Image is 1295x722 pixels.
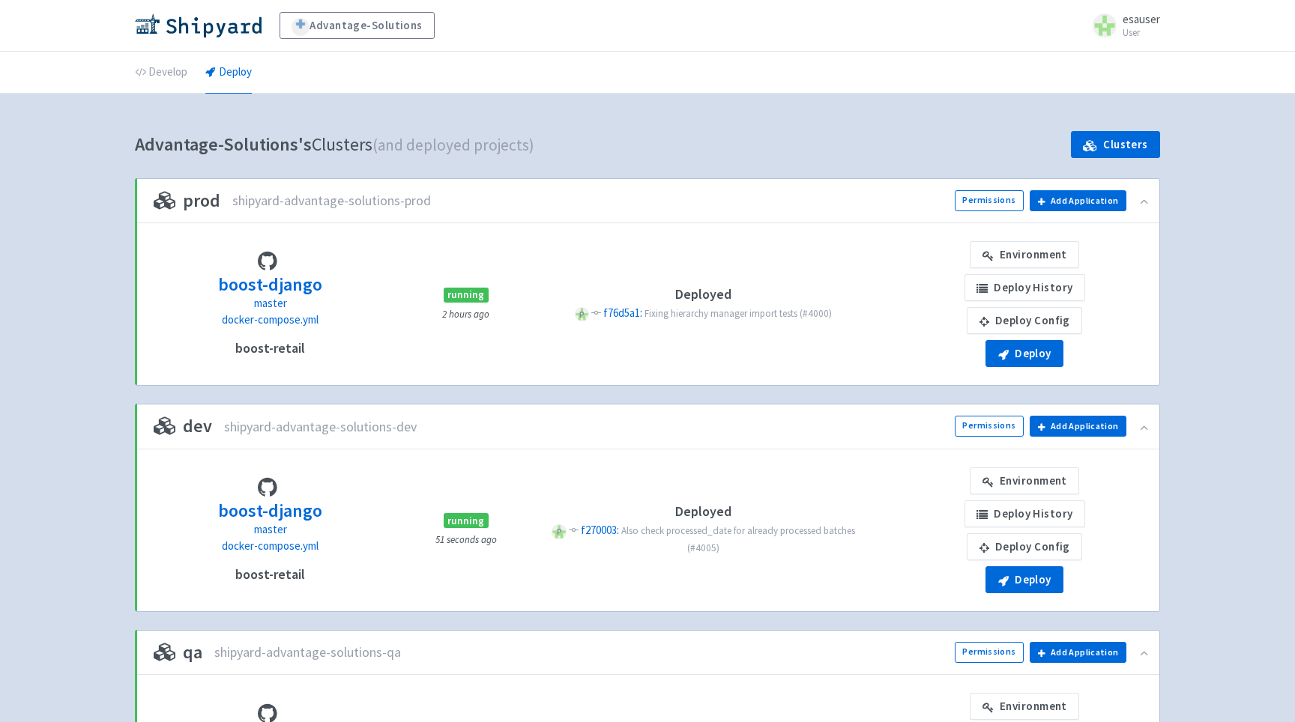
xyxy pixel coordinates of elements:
span: docker-compose.yml [222,539,319,553]
span: shipyard-advantage-solutions-dev [224,419,417,435]
small: User [1123,28,1160,37]
a: Deploy [205,52,252,94]
p: master [218,295,322,312]
h4: boost-retail [235,567,305,582]
h3: prod [154,191,220,210]
a: Deploy Config [967,307,1082,334]
span: docker-compose.yml [222,312,319,327]
span: running [444,513,489,528]
a: Deploy History [965,274,1085,301]
button: Deploy [985,340,1063,367]
button: Add Application [1030,416,1126,437]
a: docker-compose.yml [222,538,319,555]
a: Advantage-Solutions [280,12,435,39]
small: 2 hours ago [442,308,489,321]
h4: Deployed [545,504,862,519]
span: by: esauser [552,524,566,539]
span: running [444,288,489,303]
h4: Deployed [545,287,862,302]
a: Environment [970,241,1079,268]
small: 51 seconds ago [435,533,497,546]
a: boost-django master [218,272,322,312]
span: Fixing hierarchy manager import tests (#4000) [645,307,832,320]
button: Deploy [985,566,1063,593]
h1: Clusters [135,130,534,160]
span: esauser [1123,12,1160,26]
span: shipyard-advantage-solutions-prod [232,192,431,209]
a: Permissions [955,416,1024,437]
span: shipyard-advantage-solutions-qa [214,644,401,661]
a: boost-django master [218,498,322,538]
a: Deploy Config [967,533,1082,560]
a: Develop [135,52,187,94]
a: Deploy History [965,500,1085,527]
a: Clusters [1071,131,1160,158]
button: Add Application [1030,190,1126,211]
span: (and deployed projects) [372,135,534,155]
a: Permissions [955,190,1024,211]
a: docker-compose.yml [222,312,319,329]
a: Permissions [955,642,1024,663]
h3: qa [154,643,202,662]
h3: boost-django [218,275,322,294]
p: master [218,521,322,539]
span: committed: 4 hours ago [603,306,642,320]
img: Shipyard logo [135,13,262,37]
span: committed: 9 minutes ago [581,523,619,537]
a: esauser User [1084,13,1160,37]
a: Environment [970,467,1079,494]
span: by: esauser [575,307,589,321]
h3: dev [154,416,212,436]
span: Also check processed_date for already processed batches (#4005) [621,524,855,554]
h3: boost-django [218,501,322,521]
a: f76d5a1: [603,306,645,320]
a: f270003: [581,523,621,537]
b: Advantage-Solutions's [135,133,312,156]
h4: boost-retail [235,341,305,356]
a: Environment [970,693,1079,720]
button: Add Application [1030,642,1126,663]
